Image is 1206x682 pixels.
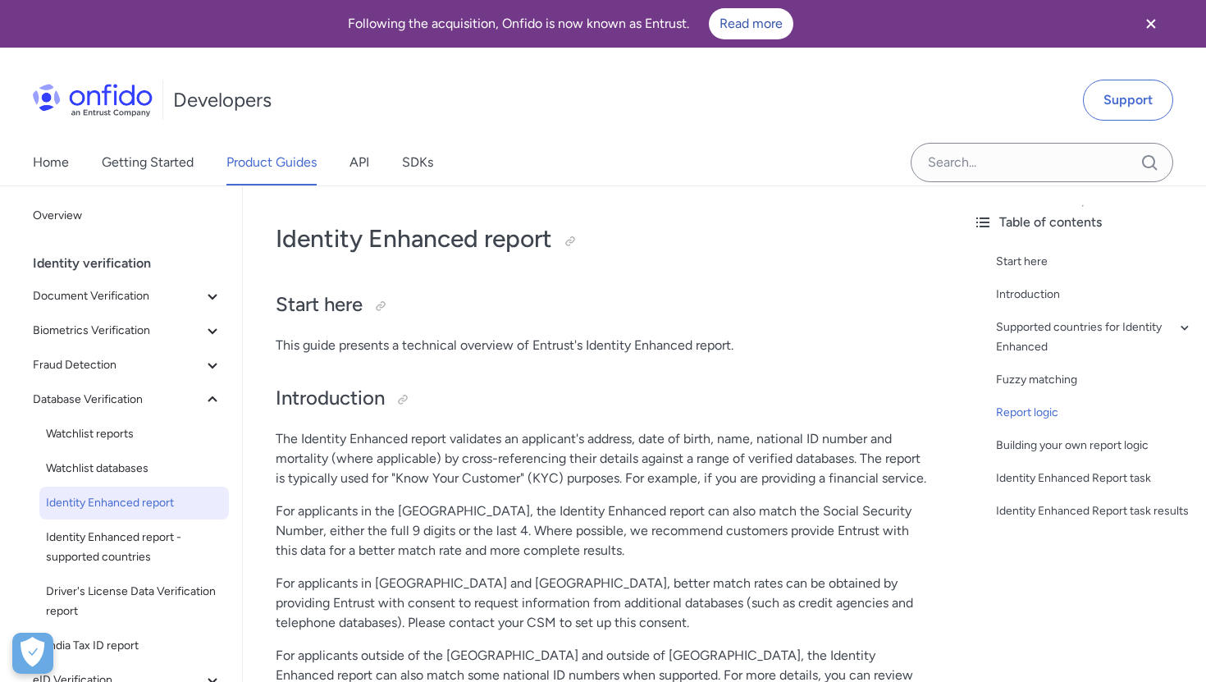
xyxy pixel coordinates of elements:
a: Identity Enhanced Report task results [996,501,1193,521]
h1: Identity Enhanced report [276,222,927,255]
h2: Introduction [276,385,927,413]
a: Introduction [996,285,1193,304]
a: Supported countries for Identity Enhanced [996,318,1193,357]
span: Watchlist reports [46,424,222,444]
span: Overview [33,206,222,226]
span: Document Verification [33,286,203,306]
a: Driver's License Data Verification report [39,575,229,628]
span: Fraud Detection [33,355,203,375]
span: India Tax ID report [46,636,222,656]
svg: Close banner [1141,14,1161,34]
a: Identity Enhanced Report task [996,469,1193,488]
a: Read more [709,8,793,39]
img: Onfido Logo [33,84,153,117]
button: Database Verification [26,383,229,416]
div: Cookie Preferences [12,633,53,674]
span: Identity Enhanced report - supported countries [46,528,222,567]
div: Identity verification [33,247,235,280]
a: Watchlist reports [39,418,229,451]
span: Driver's License Data Verification report [46,582,222,621]
span: Database Verification [33,390,203,410]
p: This guide presents a technical overview of Entrust's Identity Enhanced report. [276,336,927,355]
a: Overview [26,199,229,232]
a: Building your own report logic [996,436,1193,455]
a: Watchlist databases [39,452,229,485]
a: Support [1083,80,1173,121]
p: For applicants in [GEOGRAPHIC_DATA] and [GEOGRAPHIC_DATA], better match rates can be obtained by ... [276,574,927,633]
button: Biometrics Verification [26,314,229,347]
a: Home [33,140,69,185]
input: Onfido search input field [911,143,1173,182]
a: Product Guides [226,140,317,185]
div: Table of contents [973,213,1193,232]
a: SDKs [402,140,433,185]
p: For applicants in the [GEOGRAPHIC_DATA], the Identity Enhanced report can also match the Social S... [276,501,927,561]
a: Getting Started [102,140,194,185]
h1: Developers [173,87,272,113]
a: Fuzzy matching [996,370,1193,390]
a: Start here [996,252,1193,272]
button: Close banner [1121,3,1181,44]
button: Open Preferences [12,633,53,674]
a: Identity Enhanced report - supported countries [39,521,229,574]
span: Biometrics Verification [33,321,203,341]
button: Fraud Detection [26,349,229,382]
p: The Identity Enhanced report validates an applicant's address, date of birth, name, national ID n... [276,429,927,488]
span: Watchlist databases [46,459,222,478]
div: Following the acquisition, Onfido is now known as Entrust. [20,8,1121,39]
a: India Tax ID report [39,629,229,662]
a: API [349,140,369,185]
h2: Start here [276,291,927,319]
a: Report logic [996,403,1193,423]
button: Document Verification [26,280,229,313]
span: Identity Enhanced report [46,493,222,513]
a: Identity Enhanced report [39,487,229,520]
